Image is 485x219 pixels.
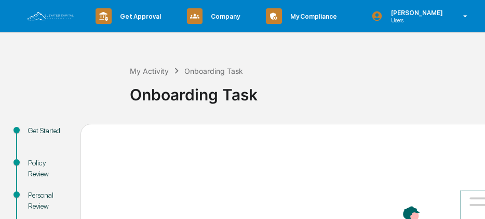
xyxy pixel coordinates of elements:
img: logo [25,10,75,22]
p: [PERSON_NAME] [383,9,448,17]
p: Get Approval [112,12,166,20]
p: My Compliance [282,12,342,20]
div: Onboarding Task [130,77,480,104]
iframe: Open customer support [452,185,480,213]
div: Personal Review [28,190,64,212]
p: Company [203,12,245,20]
div: Onboarding Task [184,67,243,75]
p: Users [383,17,448,24]
div: My Activity [130,67,169,75]
div: Policy Review [28,158,64,179]
div: Get Started [28,125,64,136]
